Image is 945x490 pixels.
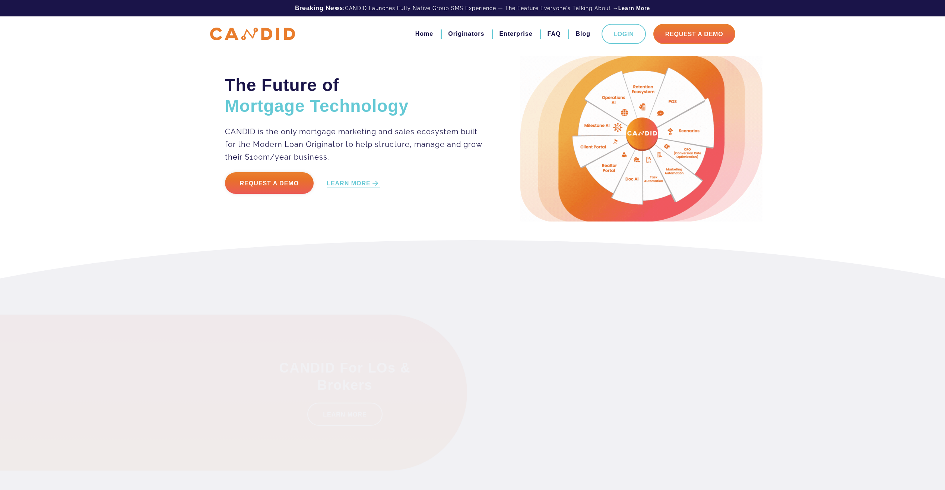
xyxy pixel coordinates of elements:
a: LEARN MORE [307,388,383,411]
img: CANDID APP [210,28,295,41]
a: Home [415,28,433,40]
a: Login [602,24,646,44]
a: Request A Demo [653,24,735,44]
h2: The Future of [225,75,483,116]
h3: CANDID For Enterprise Businesses [516,345,685,379]
a: LEARN MORE [562,388,638,411]
a: Enterprise [499,28,532,40]
a: Learn More [618,4,650,12]
b: Breaking News: [295,4,345,12]
a: Originators [448,28,484,40]
a: LEARN MORE [327,179,380,188]
a: Request a Demo [225,172,314,194]
span: Mortgage Technology [225,96,409,116]
h3: CANDID For LOs & Brokers [260,345,430,379]
img: Candid Hero Image [520,56,762,222]
a: Blog [575,28,590,40]
p: CANDID is the only mortgage marketing and sales ecosystem built for the Modern Loan Originator to... [225,125,483,163]
a: FAQ [548,28,561,40]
